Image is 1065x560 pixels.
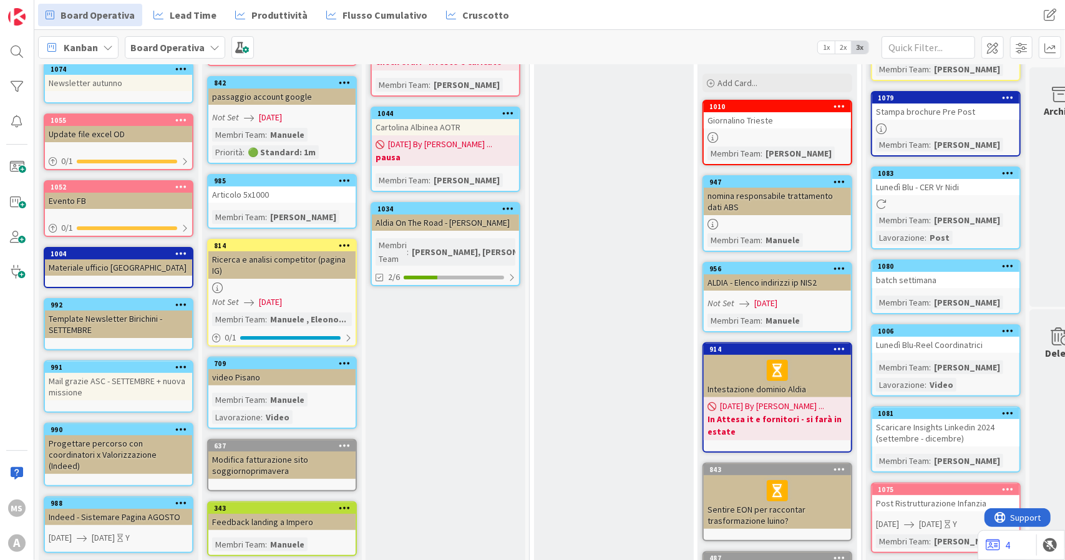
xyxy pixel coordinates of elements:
[45,64,192,91] div: 1074Newsletter autunno
[876,378,925,392] div: Lavorazione
[207,501,357,556] a: 343Feedback landing a ImperoMembri Team:Manuele
[208,440,356,451] div: 637
[146,4,224,26] a: Lead Time
[926,378,956,392] div: Video
[45,64,192,75] div: 1074
[45,299,192,311] div: 992
[871,407,1021,473] a: 1081Scaricare Insights Linkedin 2024 (settembre - dicembre)Membri Team:[PERSON_NAME]
[704,475,851,529] div: Sentire EON per raccontar trasformazione luino?
[265,393,267,407] span: :
[876,518,899,531] span: [DATE]
[92,531,115,544] span: [DATE]
[878,485,1019,494] div: 1075
[708,297,734,309] i: Not Set
[267,393,308,407] div: Manuele
[925,378,926,392] span: :
[872,179,1019,195] div: Lunedì Blu - CER Vr Nidi
[45,248,192,259] div: 1004
[207,357,357,429] a: 709video PisanoMembri Team:ManueleLavorazione:Video
[8,500,26,517] div: MS
[762,314,803,327] div: Manuele
[953,518,957,531] div: Y
[926,231,953,244] div: Post
[372,203,519,215] div: 1034
[45,498,192,525] div: 988Indeed - Sistemare Pagina AGOSTO
[462,7,509,22] span: Cruscotto
[44,298,193,350] a: 992Template Newsletter Birichini - SETTEMBRE
[876,231,925,244] div: Lavorazione
[208,251,356,279] div: Ricerca e analisi competitor (pagina IG)
[388,271,400,284] span: 2/6
[929,138,931,152] span: :
[852,41,868,54] span: 3x
[704,464,851,529] div: 843Sentire EON per raccontar trasformazione luino?
[243,145,245,159] span: :
[208,77,356,89] div: 842
[261,410,263,424] span: :
[708,233,761,247] div: Membri Team
[212,410,261,424] div: Lavorazione
[872,168,1019,195] div: 1083Lunedì Blu - CER Vr Nidi
[430,78,503,92] div: [PERSON_NAME]
[872,261,1019,272] div: 1080
[208,77,356,105] div: 842passaggio account google
[130,41,205,54] b: Board Operativa
[212,112,239,123] i: Not Set
[872,419,1019,447] div: Scaricare Insights Linkedin 2024 (settembre - dicembre)
[125,531,130,544] div: Y
[761,147,762,160] span: :
[931,138,1003,152] div: [PERSON_NAME]
[208,369,356,385] div: video Pisano
[267,312,349,326] div: Manuele , Eleono...
[45,75,192,91] div: Newsletter autunno
[45,153,192,169] div: 0/1
[871,91,1021,157] a: 1079Stampa brochure Pre PostMembri Team:[PERSON_NAME]
[429,173,430,187] span: :
[377,109,519,118] div: 1044
[762,147,835,160] div: [PERSON_NAME]
[409,245,552,259] div: [PERSON_NAME], [PERSON_NAME]
[704,263,851,274] div: 956
[208,240,356,251] div: 814
[267,210,339,224] div: [PERSON_NAME]
[45,362,192,373] div: 991
[208,240,356,279] div: 814Ricerca e analisi competitor (pagina IG)
[45,181,192,209] div: 1052Evento FB
[45,362,192,400] div: 991Mail grazie ASC - SETTEMBRE + nuova missione
[343,7,427,22] span: Flusso Cumulativo
[208,358,356,385] div: 709video Pisano
[872,92,1019,120] div: 1079Stampa brochure Pre Post
[8,534,26,552] div: A
[371,107,520,192] a: 1044Cartolina Albinea AOTR[DATE] By [PERSON_NAME] ...pausaMembri Team:[PERSON_NAME]
[871,167,1021,249] a: 1083Lunedì Blu - CER Vr NidiMembri Team:[PERSON_NAME]Lavorazione:Post
[407,245,409,259] span: :
[263,410,293,424] div: Video
[872,326,1019,353] div: 1006Lunedì Blu-Reel Coordinatrici
[208,503,356,530] div: 343Feedback landing a Impero
[929,534,931,548] span: :
[259,111,282,124] span: [DATE]
[208,330,356,345] div: 0/1
[878,94,1019,102] div: 1079
[762,233,803,247] div: Manuele
[929,454,931,468] span: :
[871,324,1021,397] a: 1006Lunedì Blu-Reel CoordinatriciMembri Team:[PERSON_NAME]Lavorazione:Video
[207,76,357,164] a: 842passaggio account googleNot Set[DATE]Membri Team:ManuelePriorità:🟢 Standard: 1m
[704,101,851,112] div: 1010
[372,215,519,231] div: Aldia On The Road - [PERSON_NAME]
[876,62,929,76] div: Membri Team
[45,126,192,142] div: Update file excel OD
[214,176,356,185] div: 985
[929,213,931,227] span: :
[45,220,192,236] div: 0/1
[835,41,852,54] span: 2x
[207,174,357,229] a: 985Articolo 5x1000Membri Team:[PERSON_NAME]
[878,169,1019,178] div: 1083
[429,78,430,92] span: :
[703,342,852,453] a: 914Intestazione dominio Aldia[DATE] By [PERSON_NAME] ...In Attesa it e fornitori - si farà in estate
[45,115,192,126] div: 1055
[371,202,520,286] a: 1034Aldia On The Road - [PERSON_NAME]Membri Team:[PERSON_NAME], [PERSON_NAME]2/6
[212,296,239,307] i: Not Set
[876,213,929,227] div: Membri Team
[376,78,429,92] div: Membri Team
